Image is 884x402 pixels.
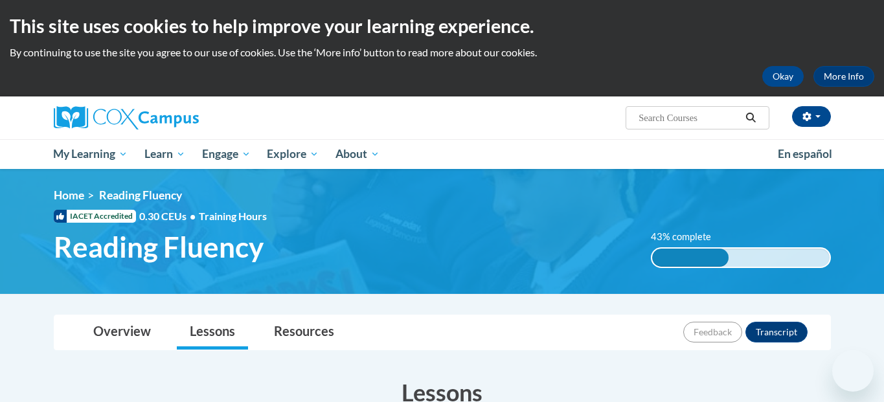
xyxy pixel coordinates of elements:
div: 43% complete [652,249,729,267]
span: Explore [267,146,319,162]
a: My Learning [45,139,137,169]
a: Engage [194,139,259,169]
img: Cox Campus [54,106,199,129]
a: Lessons [177,315,248,350]
a: Learn [136,139,194,169]
span: En español [778,147,832,161]
label: 43% complete [651,230,725,244]
button: Search [741,110,760,126]
span: My Learning [53,146,128,162]
a: More Info [813,66,874,87]
input: Search Courses [637,110,741,126]
a: Overview [80,315,164,350]
span: Training Hours [199,210,267,222]
a: En español [769,140,841,168]
span: IACET Accredited [54,210,136,223]
span: 0.30 CEUs [139,209,199,223]
p: By continuing to use the site you agree to our use of cookies. Use the ‘More info’ button to read... [10,45,874,60]
button: Transcript [745,322,808,342]
button: Okay [762,66,804,87]
a: Cox Campus [54,106,300,129]
button: Feedback [683,322,742,342]
h2: This site uses cookies to help improve your learning experience. [10,13,874,39]
a: Explore [258,139,327,169]
iframe: Button to launch messaging window [832,350,874,392]
span: Reading Fluency [54,230,264,264]
span: Engage [202,146,251,162]
a: Resources [261,315,347,350]
button: Account Settings [792,106,831,127]
span: Learn [144,146,185,162]
div: Main menu [34,139,850,169]
span: • [190,210,196,222]
span: Reading Fluency [99,188,182,202]
a: Home [54,188,84,202]
span: About [335,146,380,162]
a: About [327,139,388,169]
